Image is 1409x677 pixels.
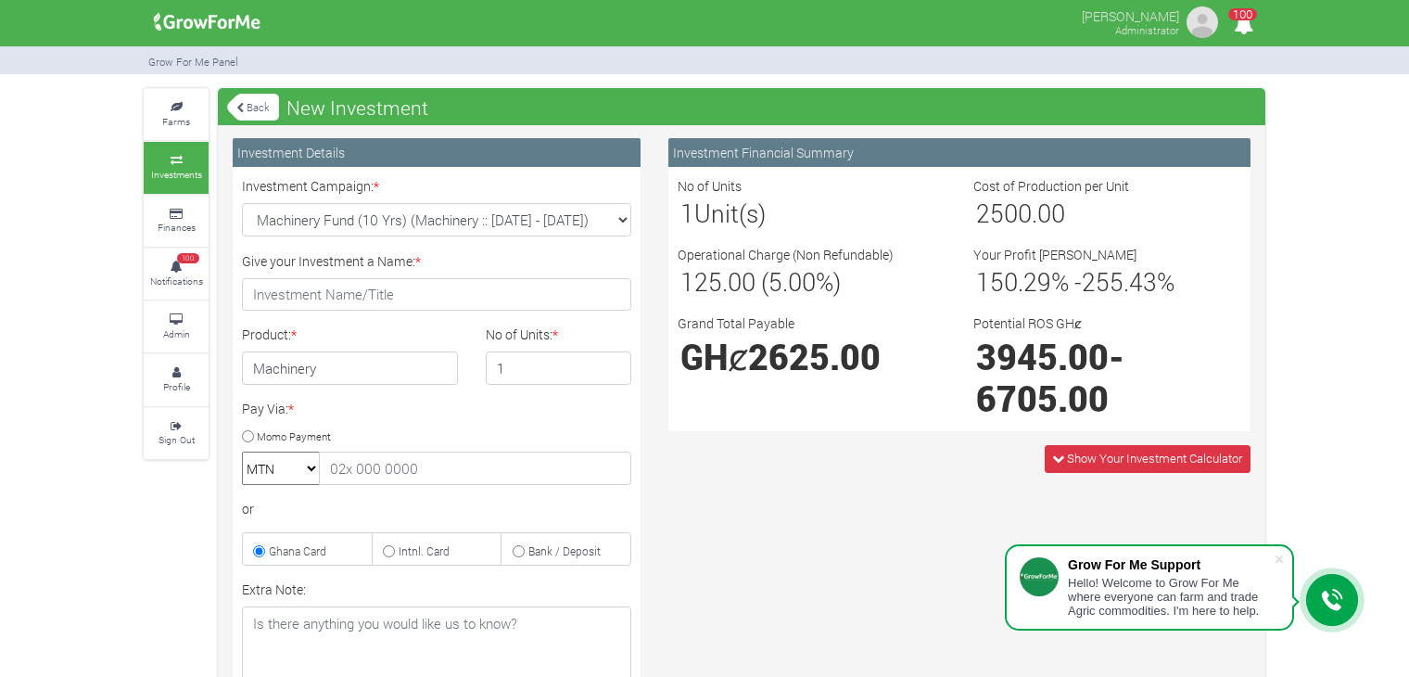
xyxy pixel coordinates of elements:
[1067,450,1242,466] span: Show Your Investment Calculator
[242,399,294,418] label: Pay Via:
[242,580,306,599] label: Extra Note:
[144,89,209,140] a: Farms
[678,176,742,196] label: No of Units
[159,433,195,446] small: Sign Out
[233,138,641,167] div: Investment Details
[973,245,1136,264] label: Your Profit [PERSON_NAME]
[1225,18,1262,35] a: 100
[253,545,265,557] input: Ghana Card
[1228,8,1257,20] span: 100
[150,275,203,287] small: Notifications
[242,176,379,196] label: Investment Campaign:
[680,336,943,377] h1: GHȼ
[678,313,794,333] label: Grand Total Payable
[973,313,1082,333] label: Potential ROS GHȼ
[144,301,209,352] a: Admin
[227,92,279,122] a: Back
[528,543,601,558] small: Bank / Deposit
[147,4,267,41] img: growforme image
[163,380,190,393] small: Profile
[513,545,525,557] input: Bank / Deposit
[1082,4,1179,26] p: [PERSON_NAME]
[242,278,631,312] input: Investment Name/Title
[144,354,209,405] a: Profile
[158,221,196,234] small: Finances
[242,325,297,344] label: Product:
[242,499,631,518] div: or
[269,543,326,558] small: Ghana Card
[257,428,331,442] small: Momo Payment
[973,176,1129,196] label: Cost of Production per Unit
[680,198,943,228] h3: Unit(s)
[1068,576,1274,618] div: Hello! Welcome to Grow For Me where everyone can farm and trade Agric commodities. I'm here to help.
[486,325,558,344] label: No of Units:
[976,376,1109,421] span: 6705.00
[1184,4,1221,41] img: growforme image
[282,89,433,126] span: New Investment
[144,196,209,247] a: Finances
[144,249,209,300] a: 100 Notifications
[668,138,1250,167] div: Investment Financial Summary
[976,336,1238,419] h1: -
[976,267,1238,297] h3: % - %
[242,430,254,442] input: Momo Payment
[151,168,202,181] small: Investments
[680,197,694,229] span: 1
[162,115,190,128] small: Farms
[1082,265,1157,298] span: 255.43
[976,265,1051,298] span: 150.29
[976,197,1065,229] span: 2500.00
[680,265,841,298] span: 125.00 (5.00%)
[144,408,209,459] a: Sign Out
[748,334,881,379] span: 2625.00
[148,55,238,69] small: Grow For Me Panel
[1115,23,1179,37] small: Administrator
[177,253,199,264] span: 100
[319,452,631,485] input: 02x 000 0000
[242,351,458,385] h4: Machinery
[1225,4,1262,45] i: Notifications
[976,334,1109,379] span: 3945.00
[383,545,395,557] input: Intnl. Card
[242,251,421,271] label: Give your Investment a Name:
[1068,557,1274,572] div: Grow For Me Support
[678,245,894,264] label: Operational Charge (Non Refundable)
[144,142,209,193] a: Investments
[399,543,450,558] small: Intnl. Card
[163,327,190,340] small: Admin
